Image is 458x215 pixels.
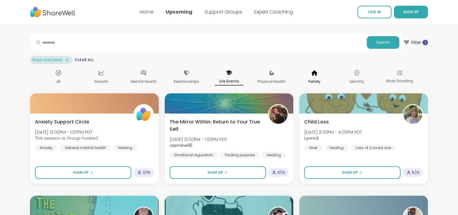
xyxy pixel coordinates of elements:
[170,152,218,158] div: Emotional regulation
[304,135,319,141] b: LynnLG
[351,145,396,151] div: Loss of a loved one
[376,40,390,45] span: Search
[277,170,285,175] span: 11 / 12
[174,78,199,85] p: Relationships
[204,8,242,15] a: Support Groups
[35,166,131,179] button: Sign Up
[386,77,413,85] p: Body Doubling
[60,145,111,151] div: General mental health
[304,166,400,179] button: Sign Up
[134,105,153,124] img: ShareWell
[367,36,399,49] button: Search
[166,8,192,15] a: Upcoming
[254,8,293,15] a: Expert Coaching
[35,145,58,151] div: Anxiety
[357,6,391,18] a: LOG IN
[325,145,348,151] div: Healing
[257,78,286,85] p: Physical Health
[73,170,89,175] span: Sign Up
[425,40,426,45] span: 1
[394,6,428,18] button: SIGN UP
[207,170,223,175] span: Sign Up
[403,35,428,50] span: Filter
[170,118,261,133] span: The Mirror Within: Return to Your True Self
[170,142,192,148] b: Jasmine95
[56,78,61,85] p: All
[35,129,98,135] span: [DATE] 12:00PM - 1:00PM PDT
[140,8,154,15] a: Home
[35,118,89,126] span: Anxiety Support Circle
[403,105,422,124] img: LynnLG
[30,4,75,20] img: ShareWell Nav Logo
[75,58,94,62] span: Clear All
[403,34,428,51] button: Filter 1
[143,170,150,175] span: 3 / 16
[35,135,98,141] span: This session is Group-hosted
[342,170,358,175] span: Sign Up
[368,9,381,14] span: LOG IN
[220,152,260,158] div: Finding purpose
[113,145,137,151] div: Healing
[33,58,62,62] span: Major Life Events
[412,170,419,175] span: 5 / 12
[304,129,362,135] span: [DATE] 3:00PM - 4:00PM PDT
[94,78,108,85] p: Growth
[170,136,227,142] span: [DATE] 12:00PM - 1:00PM PDT
[269,105,288,124] img: Jasmine95
[215,78,243,86] p: Life Events
[304,145,322,151] div: Grief
[170,166,266,179] button: Sign Up
[131,78,157,85] p: Mental Health
[304,118,329,126] span: Child Loss
[308,78,320,85] p: Family
[350,78,364,85] p: Identity
[262,152,286,158] div: Healing
[403,9,419,14] span: SIGN UP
